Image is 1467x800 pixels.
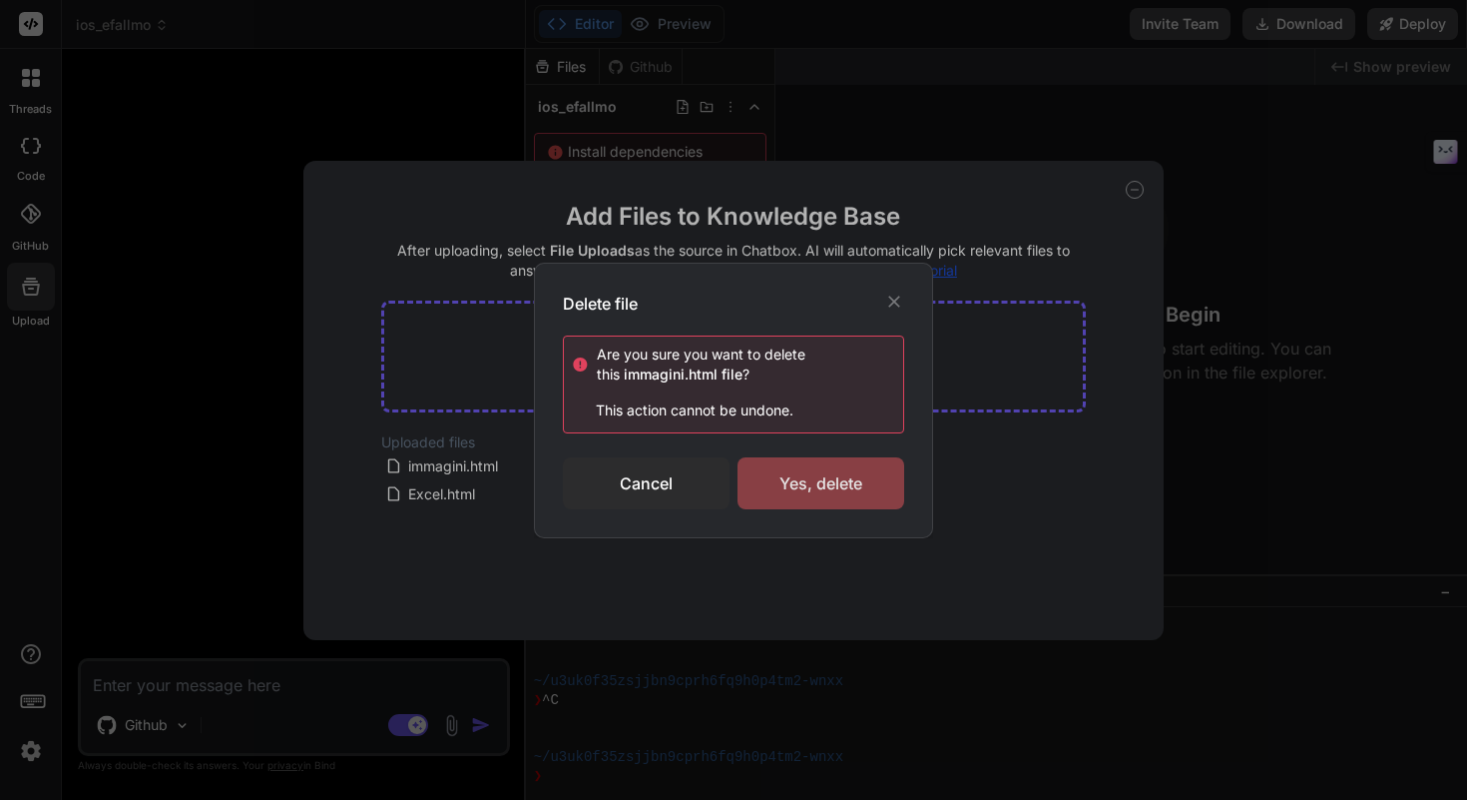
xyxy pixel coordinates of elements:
[572,400,903,420] p: This action cannot be undone.
[563,457,730,509] div: Cancel
[563,292,638,316] h3: Delete file
[737,457,904,509] div: Yes, delete
[597,345,903,385] div: Are you sure you want to delete this ?
[620,366,742,383] span: immagini.html file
